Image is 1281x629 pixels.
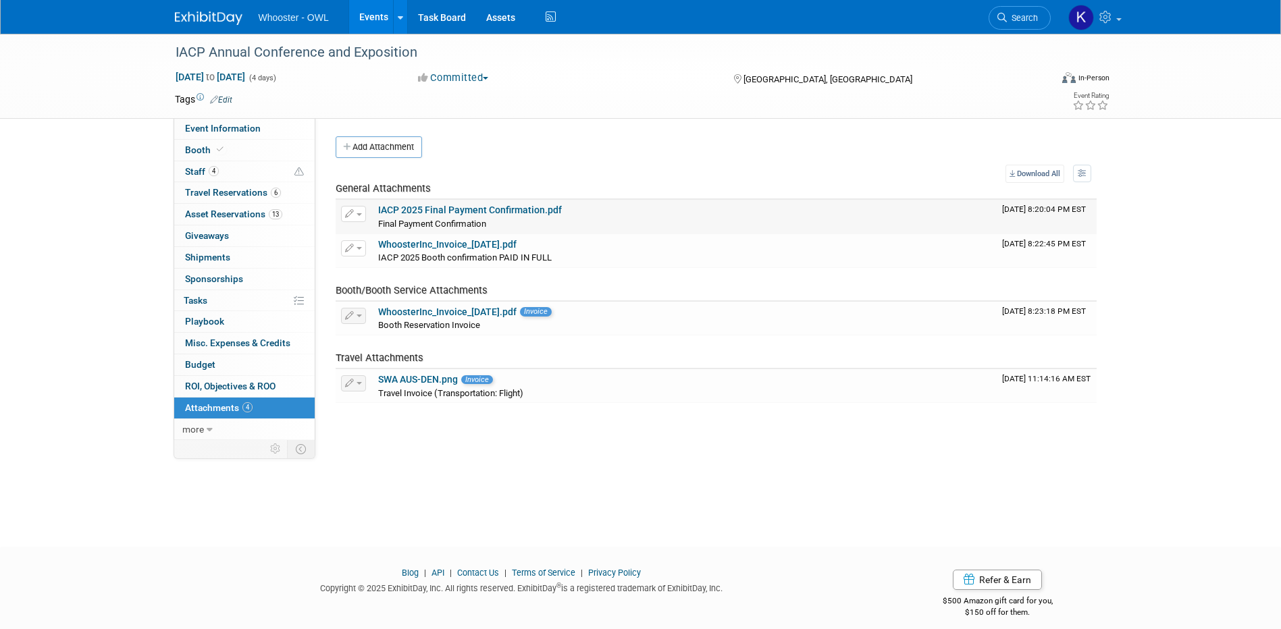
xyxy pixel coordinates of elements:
span: Event Information [185,123,261,134]
span: [GEOGRAPHIC_DATA], [GEOGRAPHIC_DATA] [743,74,912,84]
a: Refer & Earn [953,570,1042,590]
td: Upload Timestamp [997,302,1097,335]
td: Tags [175,92,232,106]
a: IACP 2025 Final Payment Confirmation.pdf [378,204,562,215]
div: In-Person [1078,73,1109,83]
a: more [174,419,315,440]
a: Download All [1005,165,1064,183]
span: Shipments [185,252,230,263]
a: Staff4 [174,161,315,182]
a: Blog [402,568,419,578]
a: API [432,568,444,578]
a: Privacy Policy [588,568,641,578]
span: Budget [185,359,215,370]
i: Booth reservation complete [217,146,224,153]
span: Upload Timestamp [1002,204,1086,214]
td: Upload Timestamp [997,200,1097,234]
div: IACP Annual Conference and Exposition [171,40,1030,65]
span: [DATE] [DATE] [175,71,246,83]
span: Misc. Expenses & Credits [185,337,290,348]
sup: ® [556,582,561,589]
td: Personalize Event Tab Strip [264,440,288,458]
a: Contact Us [457,568,499,578]
span: Upload Timestamp [1002,306,1086,316]
a: WhoosterInc_Invoice_[DATE].pdf [378,239,517,250]
span: Invoice [520,307,552,316]
div: $150 off for them. [889,607,1107,618]
span: General Attachments [336,182,431,194]
a: Tasks [174,290,315,311]
a: Giveaways [174,225,315,246]
span: Playbook [185,316,224,327]
span: Travel Reservations [185,187,281,198]
div: Event Format [971,70,1110,90]
span: Travel Attachments [336,352,423,364]
span: Final Payment Confirmation [378,219,486,229]
span: Asset Reservations [185,209,282,219]
a: Playbook [174,311,315,332]
a: Sponsorships [174,269,315,290]
span: Tasks [184,295,207,306]
img: ExhibitDay [175,11,242,25]
div: $500 Amazon gift card for you, [889,586,1107,618]
a: Search [989,6,1051,30]
span: Upload Timestamp [1002,374,1091,383]
button: Committed [413,71,494,85]
span: IACP 2025 Booth confirmation PAID IN FULL [378,252,552,263]
a: Terms of Service [512,568,575,578]
div: Event Rating [1072,92,1109,99]
span: 4 [242,402,253,412]
a: WhoosterInc_Invoice_[DATE].pdf [378,306,517,317]
span: | [577,568,586,578]
span: Whooster - OWL [259,12,329,23]
a: Edit [210,95,232,105]
span: Staff [185,166,219,177]
a: Booth [174,140,315,161]
a: Travel Reservations6 [174,182,315,203]
a: Event Information [174,118,315,139]
span: Booth Reservation Invoice [378,320,480,330]
span: Booth [185,144,226,155]
span: Potential Scheduling Conflict -- at least one attendee is tagged in another overlapping event. [294,166,304,178]
img: Kamila Castaneda [1068,5,1094,30]
span: Travel Invoice (Transportation: Flight) [378,388,523,398]
a: Budget [174,354,315,375]
td: Upload Timestamp [997,369,1097,403]
span: Search [1007,13,1038,23]
div: Copyright © 2025 ExhibitDay, Inc. All rights reserved. ExhibitDay is a registered trademark of Ex... [175,579,869,595]
span: | [446,568,455,578]
a: Misc. Expenses & Credits [174,333,315,354]
span: 4 [209,166,219,176]
span: | [421,568,429,578]
span: Invoice [461,375,493,384]
span: more [182,424,204,435]
span: to [204,72,217,82]
span: Upload Timestamp [1002,239,1086,248]
a: ROI, Objectives & ROO [174,376,315,397]
span: 6 [271,188,281,198]
button: Add Attachment [336,136,422,158]
span: | [501,568,510,578]
span: Booth/Booth Service Attachments [336,284,488,296]
td: Upload Timestamp [997,234,1097,268]
a: Shipments [174,247,315,268]
span: ROI, Objectives & ROO [185,381,276,391]
td: Toggle Event Tabs [287,440,315,458]
a: Attachments4 [174,398,315,418]
span: Giveaways [185,230,229,241]
span: Attachments [185,402,253,413]
a: SWA AUS-DEN.png [378,374,458,385]
span: Sponsorships [185,273,243,284]
img: Format-Inperson.png [1062,72,1076,83]
span: 13 [269,209,282,219]
span: (4 days) [248,74,276,82]
a: Asset Reservations13 [174,204,315,225]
